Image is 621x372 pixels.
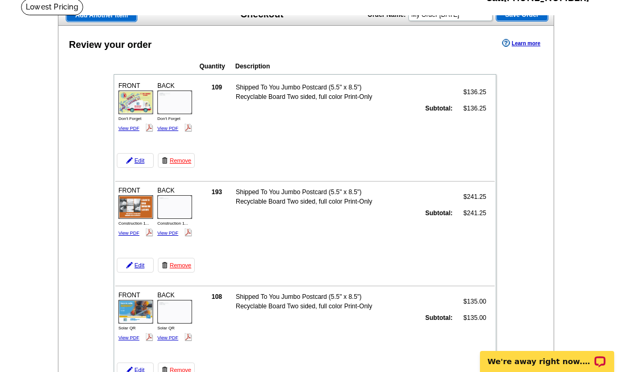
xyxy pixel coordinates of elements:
strong: Subtotal: [425,314,453,321]
img: pdf_logo.png [184,124,192,132]
strong: 109 [212,84,222,91]
th: Description [235,61,427,72]
img: pdf_logo.png [184,228,192,236]
td: $136.25 [454,103,487,114]
img: small-thumb.jpg [118,300,153,324]
div: FRONT [117,79,155,135]
td: $135.00 [454,291,487,311]
img: small-thumb.jpg [157,195,192,219]
img: small-thumb.jpg [118,91,153,114]
span: Construction 1... [157,221,188,226]
strong: 193 [212,188,222,196]
div: FRONT [117,289,155,344]
a: View PDF [118,230,139,236]
strong: 108 [212,293,222,300]
iframe: LiveChat chat widget [473,339,621,372]
a: Edit [117,258,154,273]
td: Shipped To You Jumbo Postcard (5.5" x 8.5") Recyclable Board Two sided, full color Print-Only [235,82,388,102]
a: View PDF [118,335,139,340]
img: small-thumb.jpg [118,195,153,219]
img: pdf_logo.png [145,228,153,236]
a: View PDF [157,126,178,131]
span: Solar QR [118,326,136,330]
div: Review your order [69,38,152,52]
td: Shipped To You Jumbo Postcard (5.5" x 8.5") Recyclable Board Two sided, full color Print-Only [235,291,388,311]
img: pdf_logo.png [184,333,192,341]
span: Don't Forget [118,116,142,121]
img: pencil-icon.gif [126,157,133,164]
span: Add Another Item [66,9,137,22]
img: pencil-icon.gif [126,262,133,268]
a: View PDF [157,335,178,340]
span: Construction 1... [118,221,149,226]
img: trashcan-icon.gif [162,262,168,268]
img: trashcan-icon.gif [162,157,168,164]
th: Quantity [199,61,234,72]
td: $136.25 [454,82,487,102]
span: Solar QR [157,326,175,330]
div: BACK [156,79,194,135]
td: $241.25 [454,208,487,218]
strong: Subtotal: [425,105,453,112]
div: BACK [156,289,194,344]
a: Remove [158,153,195,168]
a: Add Another Item [66,8,137,22]
a: Learn more [502,39,540,47]
div: FRONT [117,184,155,239]
a: Remove [158,258,195,273]
a: Edit [117,153,154,168]
img: pdf_logo.png [145,333,153,341]
img: pdf_logo.png [145,124,153,132]
span: Don't Forget [157,116,181,121]
img: small-thumb.jpg [157,300,192,324]
strong: Subtotal: [425,209,453,217]
td: $135.00 [454,313,487,323]
a: View PDF [157,230,178,236]
td: $241.25 [454,187,487,207]
div: BACK [156,184,194,239]
td: Shipped To You Jumbo Postcard (5.5" x 8.5") Recyclable Board Two sided, full color Print-Only [235,187,388,207]
a: View PDF [118,126,139,131]
img: small-thumb.jpg [157,91,192,114]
